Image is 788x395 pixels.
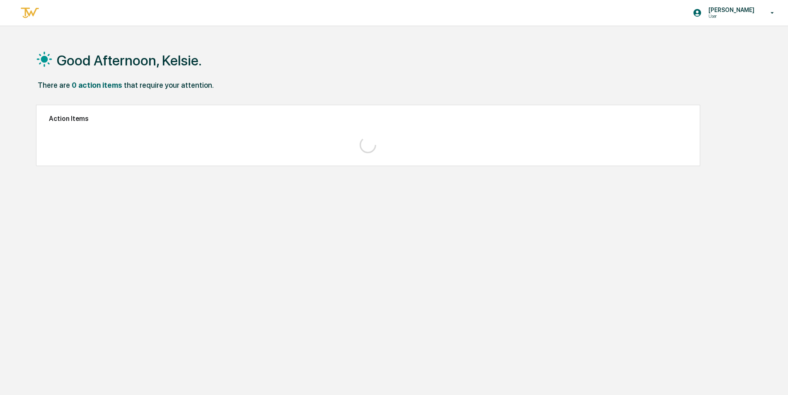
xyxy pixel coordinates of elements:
[57,52,202,69] h1: Good Afternoon, Kelsie.
[38,81,70,89] div: There are
[702,7,759,13] p: [PERSON_NAME]
[124,81,214,89] div: that require your attention.
[20,6,40,20] img: logo
[49,115,687,123] h2: Action Items
[72,81,122,89] div: 0 action items
[702,13,759,19] p: User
